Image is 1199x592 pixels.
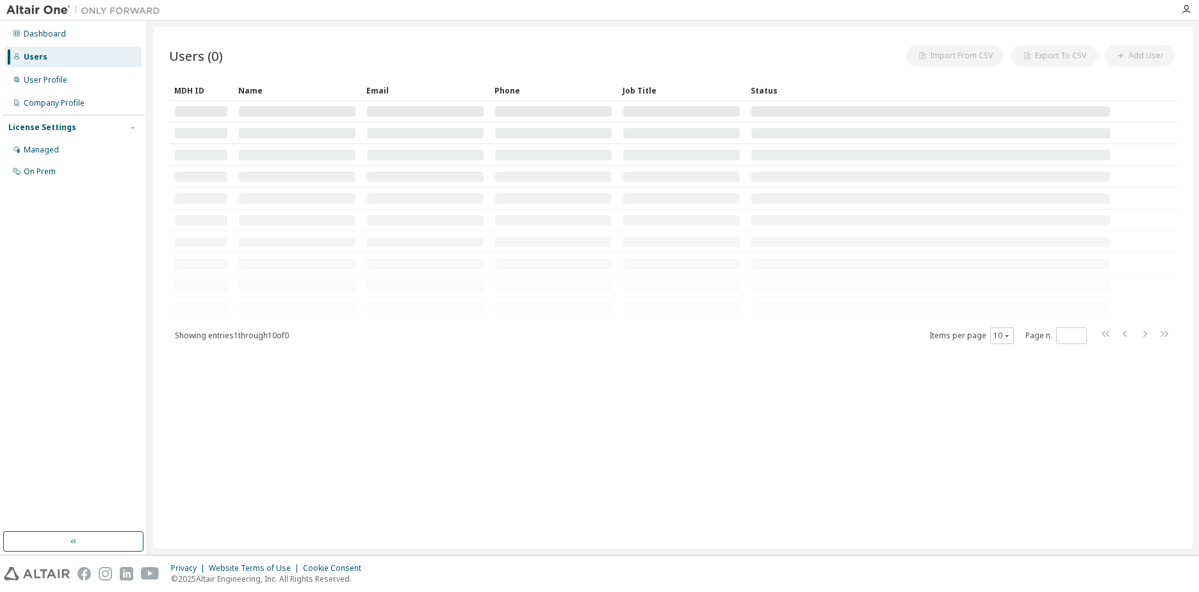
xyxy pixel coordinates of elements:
[6,4,167,17] img: Altair One
[1105,45,1175,67] button: Add User
[906,45,1004,67] button: Import From CSV
[77,567,91,580] img: facebook.svg
[303,563,369,573] div: Cookie Consent
[8,122,76,133] div: License Settings
[99,567,112,580] img: instagram.svg
[24,167,56,177] div: On Prem
[141,567,159,580] img: youtube.svg
[24,98,85,108] div: Company Profile
[171,573,369,584] p: © 2025 Altair Engineering, Inc. All Rights Reserved.
[120,567,133,580] img: linkedin.svg
[494,80,612,101] div: Phone
[4,567,70,580] img: altair_logo.svg
[238,80,356,101] div: Name
[1025,327,1087,344] span: Page n.
[751,80,1111,101] div: Status
[169,47,223,65] span: Users (0)
[929,327,1014,344] span: Items per page
[1011,45,1097,67] button: Export To CSV
[24,29,66,39] div: Dashboard
[171,563,209,573] div: Privacy
[623,80,740,101] div: Job Title
[174,80,228,101] div: MDH ID
[366,80,484,101] div: Email
[993,331,1011,341] button: 10
[175,330,289,341] span: Showing entries 1 through 10 of 0
[24,75,67,85] div: User Profile
[24,52,47,62] div: Users
[209,563,303,573] div: Website Terms of Use
[24,145,59,155] div: Managed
